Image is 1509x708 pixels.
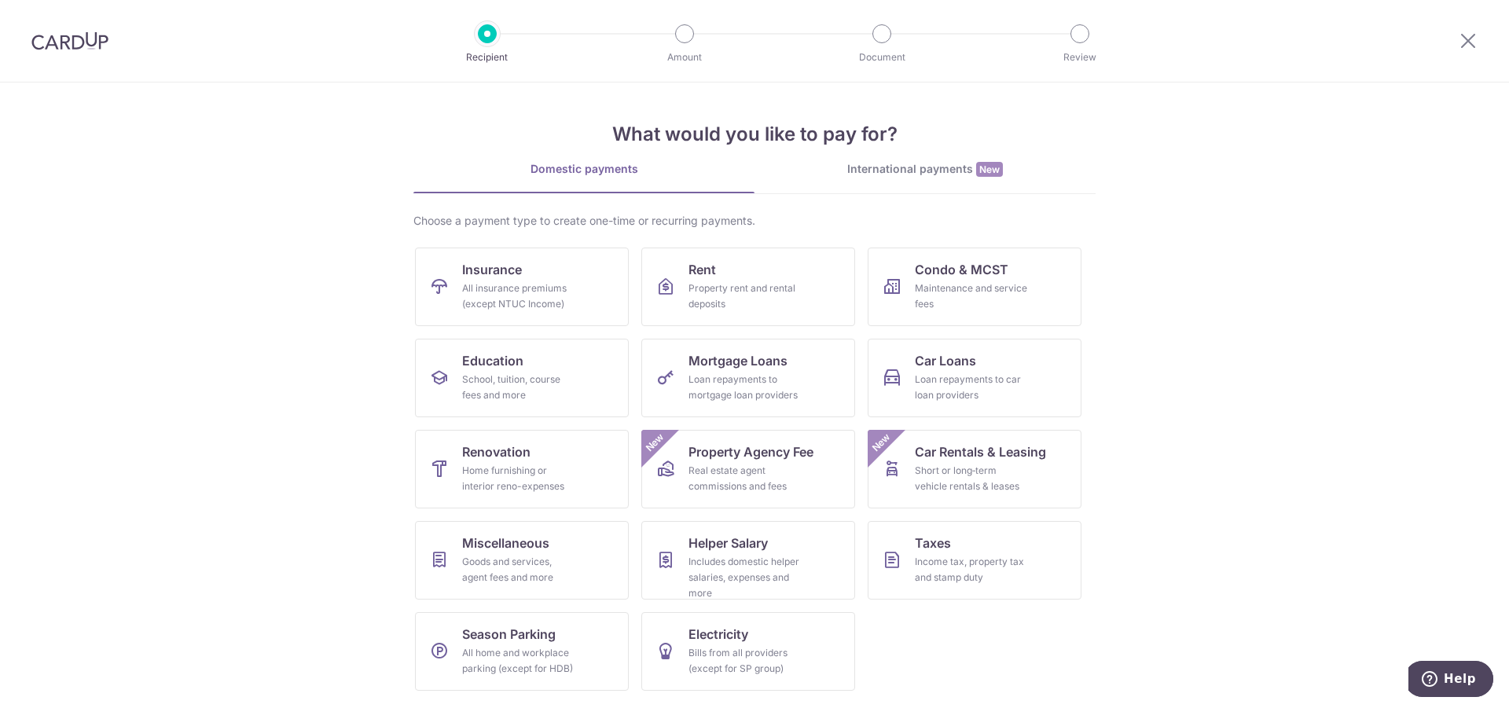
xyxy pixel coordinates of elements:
[462,351,523,370] span: Education
[413,161,754,177] div: Domestic payments
[868,521,1081,600] a: TaxesIncome tax, property tax and stamp duty
[429,50,545,65] p: Recipient
[868,430,1081,508] a: Car Rentals & LeasingShort or long‑term vehicle rentals & leasesNew
[868,430,894,456] span: New
[688,281,802,312] div: Property rent and rental deposits
[688,534,768,552] span: Helper Salary
[915,281,1028,312] div: Maintenance and service fees
[413,213,1096,229] div: Choose a payment type to create one-time or recurring payments.
[31,31,108,50] img: CardUp
[641,248,855,326] a: RentProperty rent and rental deposits
[688,625,748,644] span: Electricity
[415,612,629,691] a: Season ParkingAll home and workplace parking (except for HDB)
[688,554,802,601] div: Includes domestic helper salaries, expenses and more
[1408,661,1493,700] iframe: Opens a widget where you can find more information
[915,463,1028,494] div: Short or long‑term vehicle rentals & leases
[915,534,951,552] span: Taxes
[462,281,575,312] div: All insurance premiums (except NTUC Income)
[415,430,629,508] a: RenovationHome furnishing or interior reno-expenses
[915,372,1028,403] div: Loan repayments to car loan providers
[641,430,855,508] a: Property Agency FeeReal estate agent commissions and feesNew
[415,339,629,417] a: EducationSchool, tuition, course fees and more
[915,554,1028,585] div: Income tax, property tax and stamp duty
[35,11,68,25] span: Help
[462,554,575,585] div: Goods and services, agent fees and more
[642,430,668,456] span: New
[641,612,855,691] a: ElectricityBills from all providers (except for SP group)
[462,463,575,494] div: Home furnishing or interior reno-expenses
[413,120,1096,149] h4: What would you like to pay for?
[915,442,1046,461] span: Car Rentals & Leasing
[688,351,788,370] span: Mortgage Loans
[915,260,1008,279] span: Condo & MCST
[415,521,629,600] a: MiscellaneousGoods and services, agent fees and more
[462,645,575,677] div: All home and workplace parking (except for HDB)
[688,442,813,461] span: Property Agency Fee
[462,372,575,403] div: School, tuition, course fees and more
[462,260,522,279] span: Insurance
[688,260,716,279] span: Rent
[915,351,976,370] span: Car Loans
[641,521,855,600] a: Helper SalaryIncludes domestic helper salaries, expenses and more
[1022,50,1138,65] p: Review
[754,161,1096,178] div: International payments
[824,50,940,65] p: Document
[641,339,855,417] a: Mortgage LoansLoan repayments to mortgage loan providers
[462,442,531,461] span: Renovation
[868,339,1081,417] a: Car LoansLoan repayments to car loan providers
[462,625,556,644] span: Season Parking
[415,248,629,326] a: InsuranceAll insurance premiums (except NTUC Income)
[462,534,549,552] span: Miscellaneous
[688,463,802,494] div: Real estate agent commissions and fees
[868,248,1081,326] a: Condo & MCSTMaintenance and service fees
[688,372,802,403] div: Loan repayments to mortgage loan providers
[976,162,1003,177] span: New
[626,50,743,65] p: Amount
[688,645,802,677] div: Bills from all providers (except for SP group)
